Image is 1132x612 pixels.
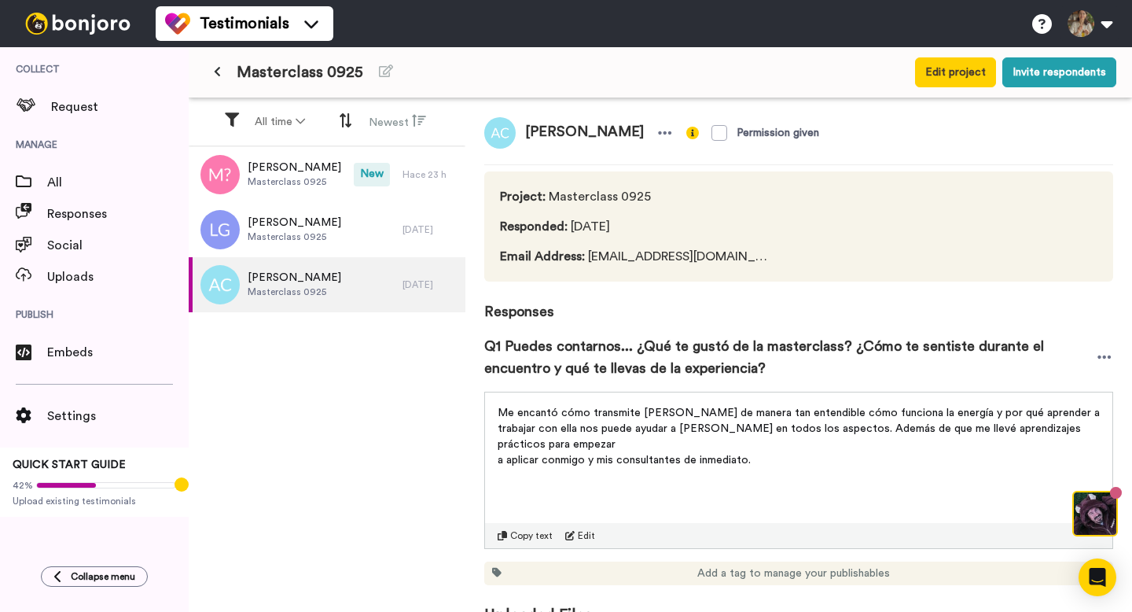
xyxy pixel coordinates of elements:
[200,155,240,194] img: avatar
[686,127,699,139] img: info-yellow.svg
[359,107,436,137] button: Newest
[47,343,189,362] span: Embeds
[500,217,774,236] span: [DATE]
[47,407,189,426] span: Settings
[915,57,996,87] button: Edit project
[484,282,1113,323] span: Responses
[248,286,341,298] span: Masterclass 0925
[248,230,341,243] span: Masterclass 0925
[2,3,44,46] img: c638375f-eacb-431c-9714-bd8d08f708a7-1584310529.jpg
[500,190,546,203] span: Project :
[498,455,751,466] span: a aplicar conmigo y mis consultantes de inmediato.
[165,11,190,36] img: tm-color.svg
[498,407,1103,450] span: Me encantó cómo transmite [PERSON_NAME] de manera tan entendible cómo funciona la energía y por q...
[500,250,585,263] span: Email Address :
[51,98,189,116] span: Request
[200,265,240,304] img: ac.png
[354,163,390,186] span: New
[189,257,465,312] a: [PERSON_NAME]Masterclass 0925[DATE]
[248,160,341,175] span: [PERSON_NAME]
[47,205,189,223] span: Responses
[245,108,314,136] button: All time
[175,477,189,492] div: Tooltip anchor
[500,220,568,233] span: Responded :
[248,270,341,286] span: [PERSON_NAME]
[484,117,516,149] img: ac.png
[402,168,458,181] div: Hace 23 h
[484,335,1096,379] span: Q1 Puedes contarnos... ¿Qué te gustó de la masterclass? ¿Cómo te sentiste durante el encuentro y ...
[248,175,341,188] span: Masterclass 0925
[189,202,465,257] a: [PERSON_NAME]Masterclass 0925[DATE]
[578,529,595,542] span: Edit
[200,13,289,35] span: Testimonials
[510,529,553,542] span: Copy text
[402,223,458,236] div: [DATE]
[19,13,137,35] img: bj-logo-header-white.svg
[13,459,126,470] span: QUICK START GUIDE
[737,125,819,141] div: Permission given
[697,566,890,581] span: Add a tag to manage your publishables
[71,570,135,583] span: Collapse menu
[47,236,189,255] span: Social
[248,215,341,230] span: [PERSON_NAME]
[189,147,465,202] a: [PERSON_NAME]Masterclass 0925NewHace 23 h
[47,173,189,192] span: All
[13,479,33,492] span: 42%
[402,278,458,291] div: [DATE]
[1079,559,1116,596] div: Open Intercom Messenger
[1002,57,1116,87] button: Invite respondents
[47,267,189,286] span: Uploads
[237,61,363,83] span: Masterclass 0925
[200,210,240,249] img: lg.png
[500,187,774,206] span: Masterclass 0925
[500,247,774,266] span: [EMAIL_ADDRESS][DOMAIN_NAME]
[516,117,653,149] span: [PERSON_NAME]
[41,566,148,587] button: Collapse menu
[13,495,176,507] span: Upload existing testimonials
